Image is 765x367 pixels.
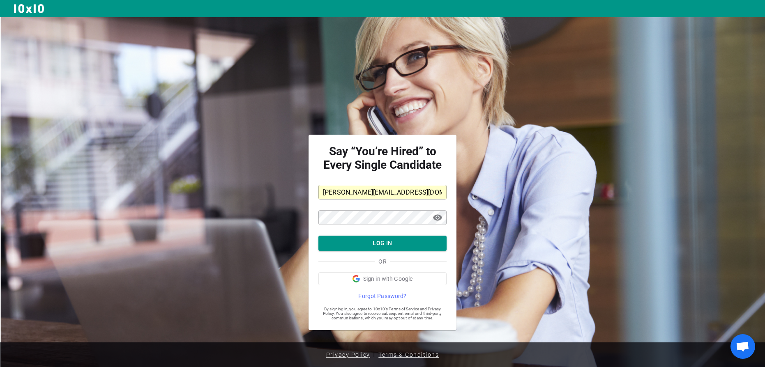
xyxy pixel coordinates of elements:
[318,186,447,199] input: Email Address*
[318,236,447,251] button: LOG IN
[373,348,376,361] span: |
[13,3,45,14] img: Logo
[358,292,406,300] span: Forgot Password?
[318,292,447,300] a: Forgot Password?
[318,272,447,285] button: Sign in with Google
[375,346,442,364] a: Terms & Conditions
[323,346,373,364] a: Privacy Policy
[318,307,447,320] span: By signing in, you agree to 10x10's Terms of Service and Privacy Policy. You also agree to receiv...
[318,145,447,172] strong: Say “You’re Hired” to Every Single Candidate
[363,275,413,283] span: Sign in with Google
[433,213,442,222] span: visibility
[378,257,386,266] span: OR
[730,334,755,359] a: Open chat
